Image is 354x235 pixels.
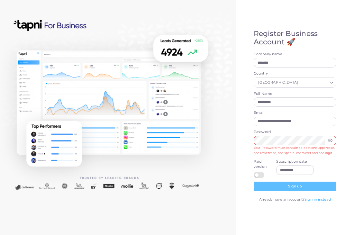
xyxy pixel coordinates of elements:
label: Password [254,130,336,135]
label: Full Name [254,91,336,96]
span: Already have an account? [259,197,304,202]
label: Country [254,71,336,76]
input: Search for option [300,79,328,86]
label: Paid version [254,159,269,169]
span: [GEOGRAPHIC_DATA] [257,79,299,86]
small: Your Password must contain at least one uppercase, one lowercase, one special character and one d... [254,146,335,155]
a: Sign in instead [304,197,331,202]
label: Email [254,110,336,115]
div: Search for option [254,77,336,87]
h4: Register Business Account 🚀 [254,30,336,47]
label: Subscription date [276,159,314,164]
button: Sign up [254,182,336,191]
label: Company name [254,52,336,57]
